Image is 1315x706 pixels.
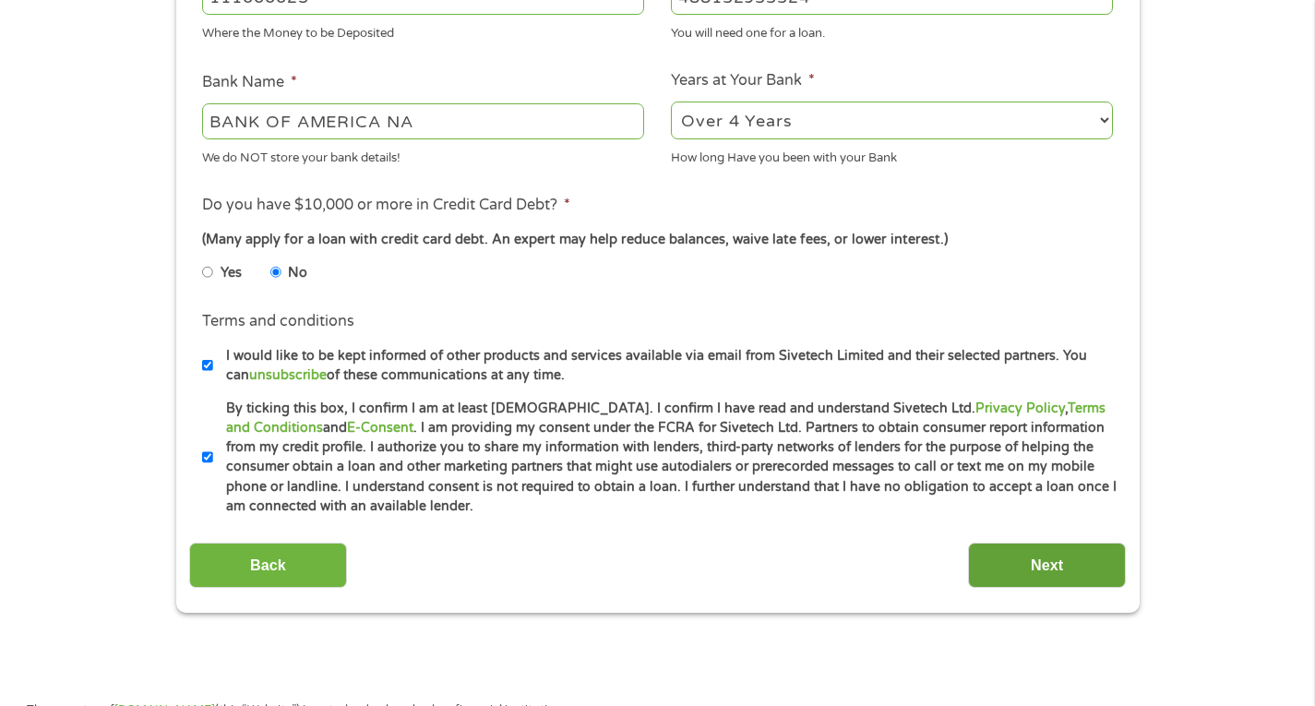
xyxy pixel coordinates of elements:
[249,367,327,383] a: unsubscribe
[202,73,297,92] label: Bank Name
[213,399,1118,517] label: By ticking this box, I confirm I am at least [DEMOGRAPHIC_DATA]. I confirm I have read and unders...
[968,543,1126,588] input: Next
[671,71,815,90] label: Years at Your Bank
[221,263,242,283] label: Yes
[202,18,644,43] div: Where the Money to be Deposited
[202,230,1112,250] div: (Many apply for a loan with credit card debt. An expert may help reduce balances, waive late fees...
[671,142,1113,167] div: How long Have you been with your Bank
[213,346,1118,386] label: I would like to be kept informed of other products and services available via email from Sivetech...
[347,420,413,436] a: E-Consent
[189,543,347,588] input: Back
[202,312,354,331] label: Terms and conditions
[975,401,1065,416] a: Privacy Policy
[202,142,644,167] div: We do NOT store your bank details!
[671,18,1113,43] div: You will need one for a loan.
[226,401,1106,436] a: Terms and Conditions
[288,263,307,283] label: No
[202,196,570,215] label: Do you have $10,000 or more in Credit Card Debt?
